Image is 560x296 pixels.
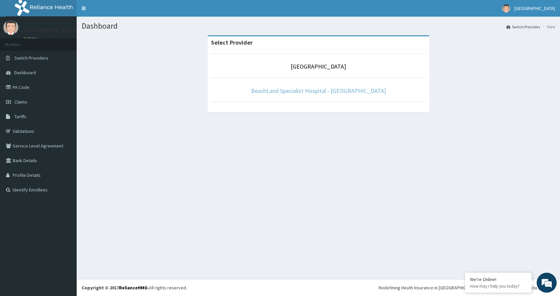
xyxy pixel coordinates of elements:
[291,63,346,70] a: [GEOGRAPHIC_DATA]
[23,27,78,33] p: [GEOGRAPHIC_DATA]
[82,285,149,291] strong: Copyright © 2017 .
[14,99,27,105] span: Claims
[470,276,527,282] div: We're Online!
[514,5,555,11] span: [GEOGRAPHIC_DATA]
[211,39,253,46] strong: Select Provider
[14,70,36,76] span: Dashboard
[23,36,39,41] a: Online
[3,20,18,35] img: User Image
[541,24,555,30] li: Here
[14,55,48,61] span: Switch Providers
[251,87,386,95] a: BeachLand Specialist Hospital - [GEOGRAPHIC_DATA]
[119,285,148,291] a: RelianceHMO
[77,279,560,296] footer: All rights reserved.
[82,22,555,30] h1: Dashboard
[14,114,26,120] span: Tariffs
[506,24,540,30] a: Switch Providers
[502,4,510,13] img: User Image
[379,284,555,291] div: Redefining Heath Insurance in [GEOGRAPHIC_DATA] using Telemedicine and Data Science!
[470,283,527,289] p: How may I help you today?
